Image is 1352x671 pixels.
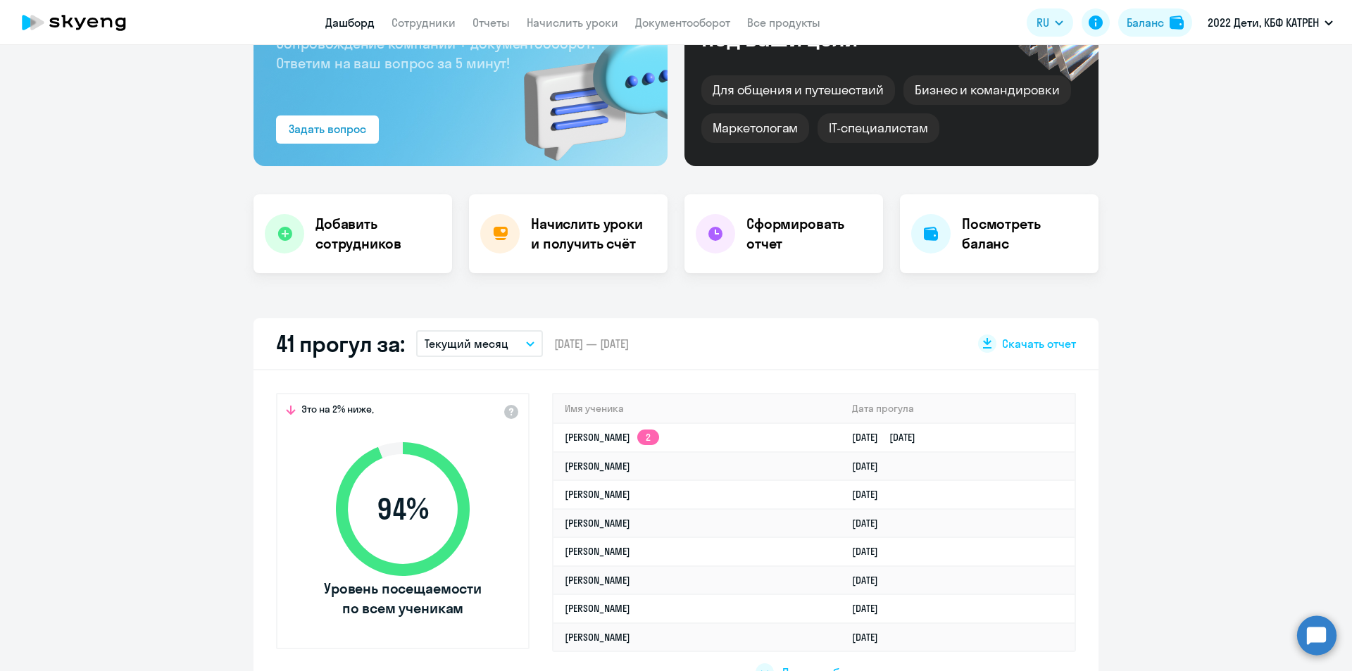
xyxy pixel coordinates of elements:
[425,335,508,352] p: Текущий месяц
[565,517,630,529] a: [PERSON_NAME]
[635,15,730,30] a: Документооборот
[1208,14,1319,31] p: 2022 Дети, КБФ КАТРЕН
[852,631,889,644] a: [DATE]
[289,120,366,137] div: Задать вопрос
[747,15,820,30] a: Все продукты
[852,574,889,587] a: [DATE]
[276,115,379,144] button: Задать вопрос
[503,8,668,166] img: bg-img
[852,517,889,529] a: [DATE]
[637,429,659,445] app-skyeng-badge: 2
[1201,6,1340,39] button: 2022 Дети, КБФ КАТРЕН
[852,488,889,501] a: [DATE]
[852,431,927,444] a: [DATE][DATE]
[565,545,630,558] a: [PERSON_NAME]
[554,336,629,351] span: [DATE] — [DATE]
[416,330,543,357] button: Текущий месяц
[322,579,484,618] span: Уровень посещаемости по всем ученикам
[531,214,653,253] h4: Начислить уроки и получить счёт
[565,488,630,501] a: [PERSON_NAME]
[276,330,405,358] h2: 41 прогул за:
[852,460,889,472] a: [DATE]
[565,431,659,444] a: [PERSON_NAME]2
[701,2,942,50] div: Курсы английского под ваши цели
[701,75,895,105] div: Для общения и путешествий
[565,602,630,615] a: [PERSON_NAME]
[565,460,630,472] a: [PERSON_NAME]
[962,214,1087,253] h4: Посмотреть баланс
[1002,336,1076,351] span: Скачать отчет
[746,214,872,253] h4: Сформировать отчет
[1170,15,1184,30] img: balance
[1037,14,1049,31] span: RU
[1118,8,1192,37] button: Балансbalance
[322,492,484,526] span: 94 %
[818,113,939,143] div: IT-специалистам
[301,403,374,420] span: Это на 2% ниже,
[315,214,441,253] h4: Добавить сотрудников
[527,15,618,30] a: Начислить уроки
[472,15,510,30] a: Отчеты
[1027,8,1073,37] button: RU
[553,394,841,423] th: Имя ученика
[852,602,889,615] a: [DATE]
[325,15,375,30] a: Дашборд
[701,113,809,143] div: Маркетологам
[392,15,456,30] a: Сотрудники
[852,545,889,558] a: [DATE]
[841,394,1075,423] th: Дата прогула
[1127,14,1164,31] div: Баланс
[565,631,630,644] a: [PERSON_NAME]
[565,574,630,587] a: [PERSON_NAME]
[903,75,1071,105] div: Бизнес и командировки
